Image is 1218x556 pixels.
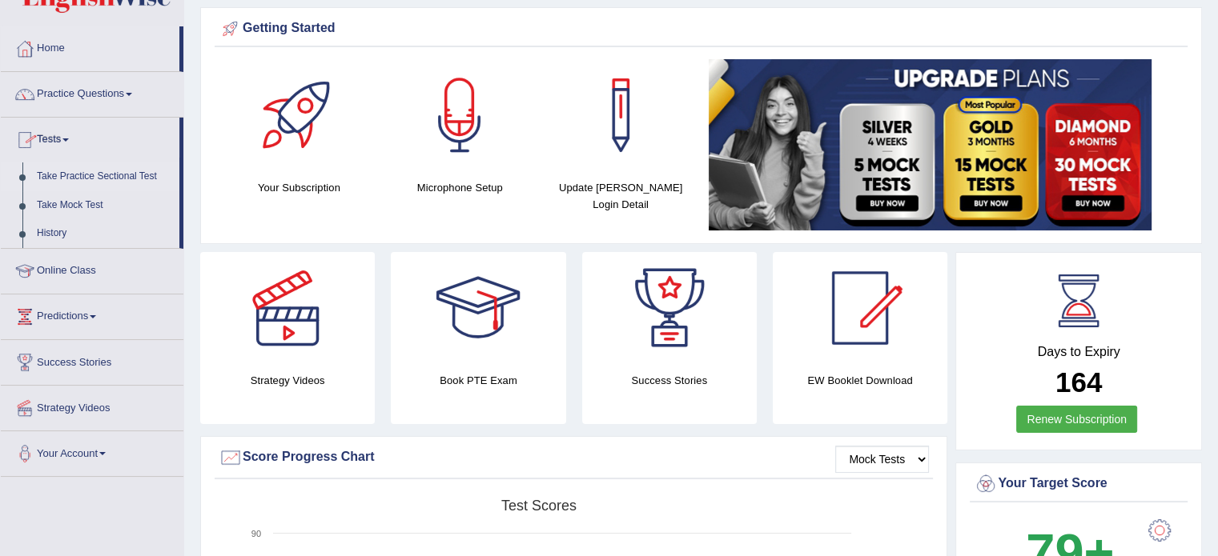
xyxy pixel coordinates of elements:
[1,72,183,112] a: Practice Questions
[974,345,1184,359] h4: Days to Expiry
[200,372,375,389] h4: Strategy Videos
[30,191,179,220] a: Take Mock Test
[391,372,565,389] h4: Book PTE Exam
[773,372,947,389] h4: EW Booklet Download
[1,26,179,66] a: Home
[219,446,929,470] div: Score Progress Chart
[388,179,533,196] h4: Microphone Setup
[1,294,183,334] a: Predictions
[582,372,757,389] h4: Success Stories
[709,59,1152,230] img: small5.jpg
[30,219,179,248] a: History
[1,249,183,289] a: Online Class
[501,498,577,514] tspan: Test scores
[1,340,183,380] a: Success Stories
[1055,366,1102,398] b: 164
[30,162,179,191] a: Take Practice Sectional Test
[227,179,372,196] h4: Your Subscription
[1,118,179,158] a: Tests
[1,431,183,471] a: Your Account
[549,179,693,213] h4: Update [PERSON_NAME] Login Detail
[251,529,261,538] text: 90
[219,17,1184,41] div: Getting Started
[1,386,183,426] a: Strategy Videos
[1016,406,1137,433] a: Renew Subscription
[974,472,1184,496] div: Your Target Score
